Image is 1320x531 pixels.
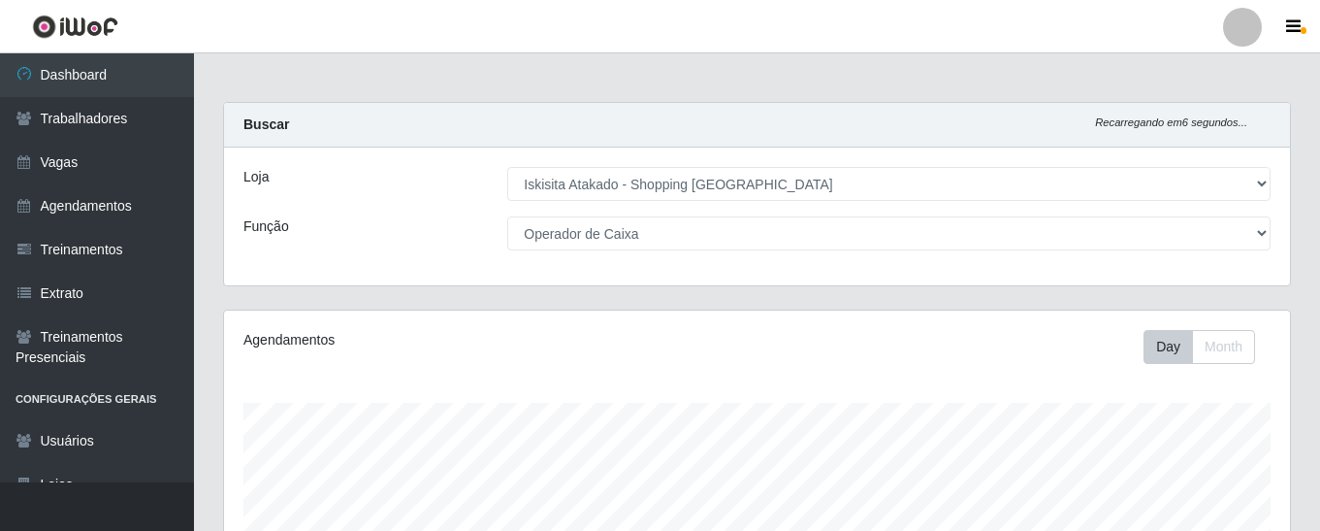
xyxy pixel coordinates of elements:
[32,15,118,39] img: CoreUI Logo
[1143,330,1271,364] div: Toolbar with button groups
[243,216,289,237] label: Função
[243,167,269,187] label: Loja
[243,330,655,350] div: Agendamentos
[1095,116,1247,128] i: Recarregando em 6 segundos...
[1143,330,1193,364] button: Day
[1192,330,1255,364] button: Month
[1143,330,1255,364] div: First group
[243,116,289,132] strong: Buscar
